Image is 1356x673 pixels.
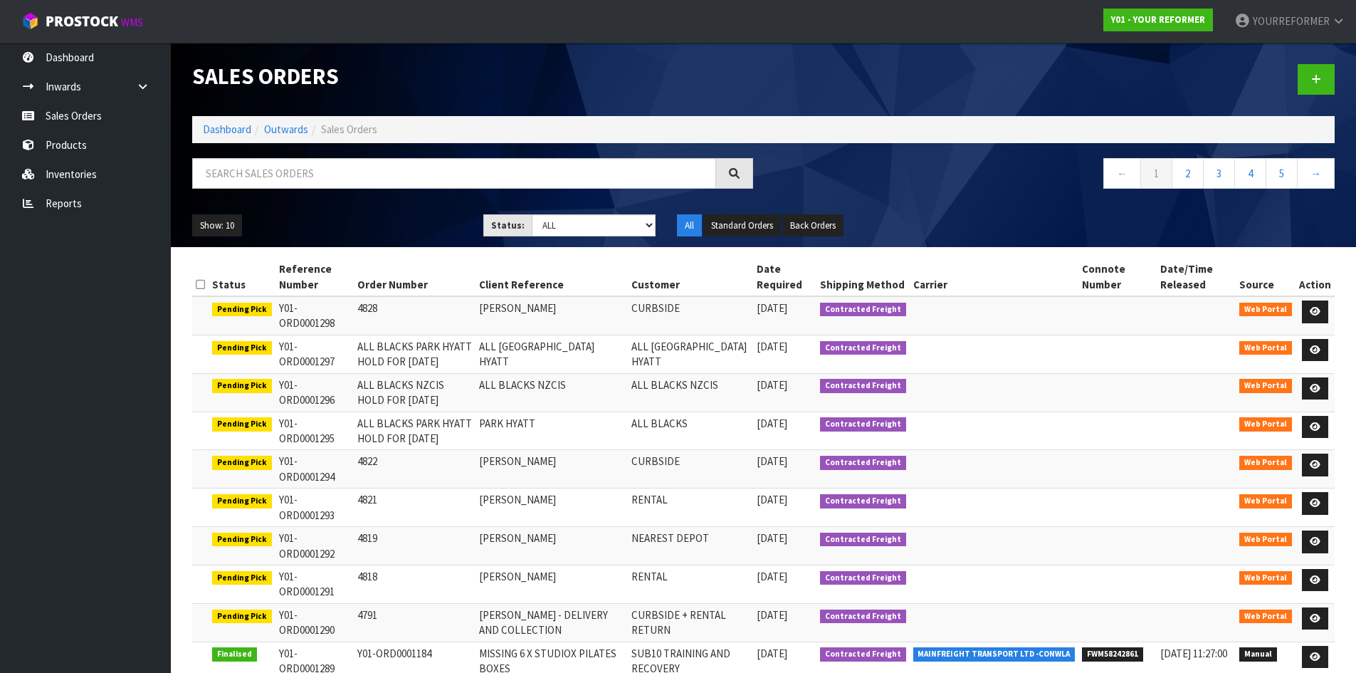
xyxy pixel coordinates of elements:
[264,122,308,136] a: Outwards
[475,258,628,296] th: Client Reference
[910,258,1079,296] th: Carrier
[121,16,143,29] small: WMS
[212,494,272,508] span: Pending Pick
[475,335,628,373] td: ALL [GEOGRAPHIC_DATA] HYATT
[757,340,787,353] span: [DATE]
[475,527,628,565] td: [PERSON_NAME]
[820,533,906,547] span: Contracted Freight
[628,296,753,335] td: CURBSIDE
[475,603,628,642] td: [PERSON_NAME] - DELIVERY AND COLLECTION
[816,258,910,296] th: Shipping Method
[1239,571,1292,585] span: Web Portal
[1239,647,1277,662] span: Manual
[703,214,781,237] button: Standard Orders
[782,214,843,237] button: Back Orders
[774,158,1335,193] nav: Page navigation
[46,12,118,31] span: ProStock
[354,603,475,642] td: 4791
[820,379,906,393] span: Contracted Freight
[820,341,906,355] span: Contracted Freight
[275,565,354,603] td: Y01-ORD0001291
[757,608,787,622] span: [DATE]
[628,258,753,296] th: Customer
[321,122,377,136] span: Sales Orders
[354,335,475,373] td: ALL BLACKS PARK HYATT HOLD FOR [DATE]
[212,571,272,585] span: Pending Pick
[1239,533,1292,547] span: Web Portal
[1239,494,1292,508] span: Web Portal
[1157,258,1236,296] th: Date/Time Released
[757,378,787,392] span: [DATE]
[212,417,272,432] span: Pending Pick
[1140,158,1172,189] a: 1
[820,610,906,624] span: Contracted Freight
[192,64,753,88] h1: Sales Orders
[1239,610,1292,624] span: Web Portal
[1172,158,1204,189] a: 2
[192,158,716,189] input: Search sales orders
[1297,158,1335,189] a: →
[1253,14,1330,28] span: YOURREFORMER
[275,412,354,450] td: Y01-ORD0001295
[1234,158,1266,189] a: 4
[1103,158,1141,189] a: ←
[491,219,525,231] strong: Status:
[475,412,628,450] td: PARK HYATT
[275,603,354,642] td: Y01-ORD0001290
[628,489,753,527] td: RENTAL
[212,647,257,662] span: Finalised
[820,647,906,662] span: Contracted Freight
[212,533,272,547] span: Pending Pick
[1239,417,1292,432] span: Web Portal
[628,412,753,450] td: ALL BLACKS
[354,565,475,603] td: 4818
[628,527,753,565] td: NEAREST DEPOT
[212,341,272,355] span: Pending Pick
[203,122,251,136] a: Dashboard
[820,303,906,317] span: Contracted Freight
[1239,456,1292,470] span: Web Portal
[354,412,475,450] td: ALL BLACKS PARK HYATT HOLD FOR [DATE]
[21,12,39,30] img: cube-alt.png
[354,258,475,296] th: Order Number
[913,647,1076,662] span: MAINFREIGHT TRANSPORT LTD -CONWLA
[354,373,475,412] td: ALL BLACKS NZCIS HOLD FOR [DATE]
[275,489,354,527] td: Y01-ORD0001293
[275,527,354,565] td: Y01-ORD0001292
[209,258,275,296] th: Status
[1160,647,1227,660] span: [DATE] 11:27:00
[628,565,753,603] td: RENTAL
[757,647,787,660] span: [DATE]
[757,531,787,545] span: [DATE]
[1111,14,1205,26] strong: Y01 - YOUR REFORMER
[1239,379,1292,393] span: Web Portal
[354,450,475,489] td: 4822
[820,456,906,470] span: Contracted Freight
[475,489,628,527] td: [PERSON_NAME]
[753,258,816,296] th: Date Required
[1203,158,1235,189] a: 3
[354,527,475,565] td: 4819
[475,296,628,335] td: [PERSON_NAME]
[354,296,475,335] td: 4828
[1239,341,1292,355] span: Web Portal
[275,373,354,412] td: Y01-ORD0001296
[757,570,787,583] span: [DATE]
[757,454,787,468] span: [DATE]
[757,493,787,506] span: [DATE]
[1266,158,1298,189] a: 5
[275,450,354,489] td: Y01-ORD0001294
[475,373,628,412] td: ALL BLACKS NZCIS
[757,417,787,430] span: [DATE]
[475,450,628,489] td: [PERSON_NAME]
[275,296,354,335] td: Y01-ORD0001298
[628,603,753,642] td: CURBSIDE + RENTAL RETURN
[1082,647,1143,662] span: FWM58242861
[1236,258,1295,296] th: Source
[212,303,272,317] span: Pending Pick
[1295,258,1335,296] th: Action
[192,214,242,237] button: Show: 10
[212,456,272,470] span: Pending Pick
[275,258,354,296] th: Reference Number
[354,489,475,527] td: 4821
